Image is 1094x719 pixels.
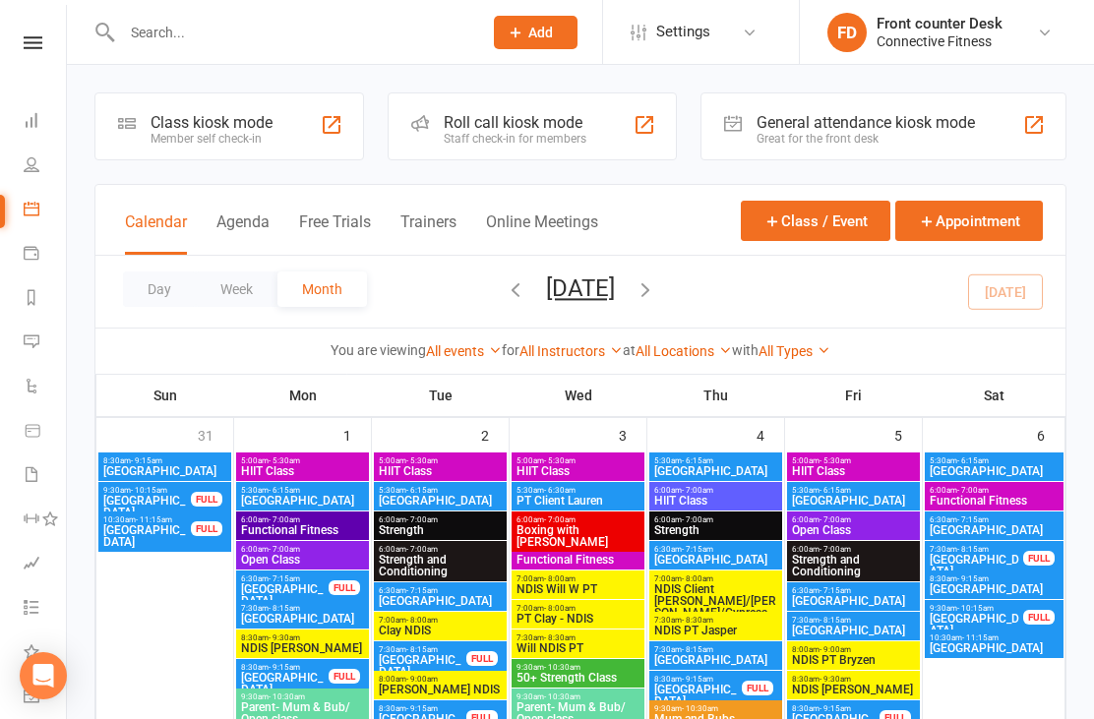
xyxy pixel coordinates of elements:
span: - 9:30am [820,675,851,684]
span: [GEOGRAPHIC_DATA] [929,583,1060,595]
span: HIIT Class [240,465,365,477]
span: NDIS [PERSON_NAME] [240,642,365,654]
div: Member self check-in [151,132,273,146]
span: HIIT Class [791,465,916,477]
div: Great for the front desk [757,132,975,146]
span: [GEOGRAPHIC_DATA] [929,465,1060,477]
span: [GEOGRAPHIC_DATA] [653,654,778,666]
span: 7:30am [929,545,1024,554]
span: HIIT Class [653,495,778,507]
button: Month [277,271,367,307]
div: Front counter Desk [877,15,1003,32]
span: Functional Fitness [240,524,365,536]
div: FULL [329,580,360,595]
a: All Types [759,343,830,359]
div: Connective Fitness [877,32,1003,50]
button: Class / Event [741,201,890,241]
span: 7:00am [516,574,640,583]
span: 8:30am [791,675,916,684]
a: All Instructors [519,343,623,359]
span: 5:00am [378,456,503,465]
a: Reports [24,277,68,322]
span: 5:30am [516,486,640,495]
span: [GEOGRAPHIC_DATA] [378,595,503,607]
span: 7:30am [653,616,778,625]
span: Strength [653,524,778,536]
span: - 9:15am [682,675,713,684]
a: What's New [24,631,68,676]
span: Functional Fitness [516,554,640,566]
span: - 9:00am [406,675,438,684]
span: - 5:30am [544,456,576,465]
button: Trainers [400,212,456,255]
a: People [24,145,68,189]
span: - 6:15am [269,486,300,495]
strong: for [502,342,519,358]
div: Class kiosk mode [151,113,273,132]
div: 31 [198,418,233,450]
span: [GEOGRAPHIC_DATA] [102,465,227,477]
span: Settings [656,10,710,54]
a: Assessments [24,543,68,587]
span: - 10:30am [544,663,580,672]
span: - 11:15am [962,633,999,642]
span: 7:00am [516,604,640,613]
span: NDIS [PERSON_NAME] [791,684,916,695]
span: - 7:00am [682,486,713,495]
span: - 8:30am [544,633,576,642]
span: - 7:00am [544,515,576,524]
span: [GEOGRAPHIC_DATA] [378,654,467,678]
span: PT Client Lauren [516,495,640,507]
span: 6:00am [516,515,640,524]
a: Payments [24,233,68,277]
span: 6:00am [929,486,1060,495]
span: [GEOGRAPHIC_DATA] [929,554,1024,577]
span: - 9:15am [820,704,851,713]
span: - 7:15am [406,586,438,595]
span: - 5:30am [269,456,300,465]
span: - 7:15am [682,545,713,554]
button: Appointment [895,201,1043,241]
span: - 10:15am [131,486,167,495]
a: Product Sales [24,410,68,454]
span: 9:30am [240,692,365,701]
span: - 8:30am [682,616,713,625]
span: [GEOGRAPHIC_DATA] [240,495,365,507]
span: 8:30am [378,704,467,713]
span: 5:00am [516,456,640,465]
span: - 5:30am [406,456,438,465]
span: 7:30am [516,633,640,642]
span: - 8:15am [682,645,713,654]
a: Dashboard [24,100,68,145]
button: Week [196,271,277,307]
div: FULL [1023,610,1055,625]
span: - 8:15am [406,645,438,654]
span: - 8:00am [682,574,713,583]
span: - 10:30am [682,704,718,713]
span: 7:30am [653,645,778,654]
span: - 6:15am [682,456,713,465]
span: [GEOGRAPHIC_DATA] [791,495,916,507]
span: - 8:15am [820,616,851,625]
div: FULL [191,521,222,536]
button: Add [494,16,577,49]
th: Tue [372,375,510,416]
th: Sun [96,375,234,416]
span: 8:00am [791,645,916,654]
span: Strength and Conditioning [791,554,916,577]
span: - 7:00am [820,545,851,554]
span: 7:00am [378,616,503,625]
span: [GEOGRAPHIC_DATA] [791,595,916,607]
span: 6:00am [653,486,778,495]
button: Free Trials [299,212,371,255]
span: - 9:15am [131,456,162,465]
span: 6:00am [791,515,916,524]
strong: at [623,342,636,358]
span: [GEOGRAPHIC_DATA] [653,554,778,566]
span: Open Class [240,554,365,566]
span: [PERSON_NAME] NDIS [378,684,503,695]
span: PT Clay - NDIS [516,613,640,625]
span: Clay NDIS [378,625,503,636]
span: Add [528,25,553,40]
th: Thu [647,375,785,416]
